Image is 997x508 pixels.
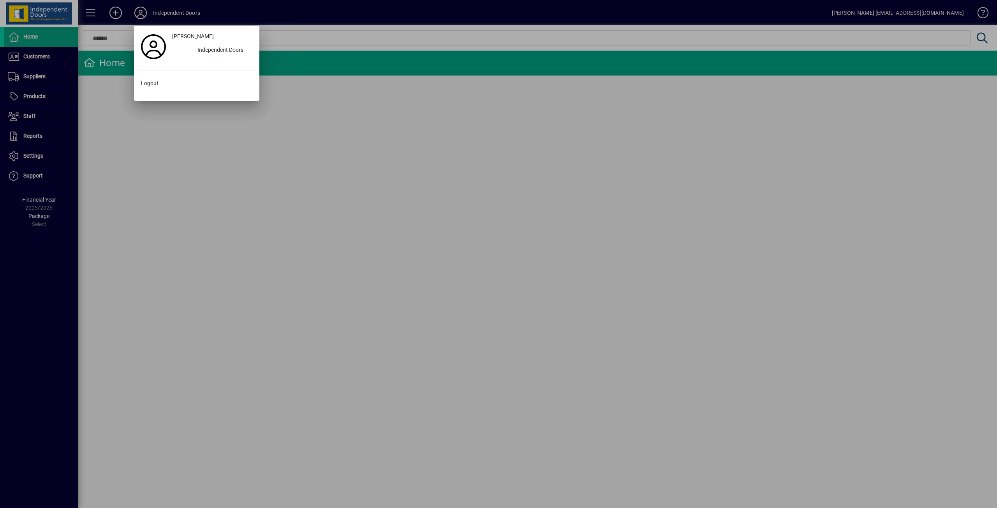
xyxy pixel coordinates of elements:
span: [PERSON_NAME] [172,32,214,40]
button: Independent Doors [169,44,255,58]
a: [PERSON_NAME] [169,30,255,44]
a: Profile [138,40,169,54]
div: Independent Doors [191,44,255,58]
span: Logout [141,79,159,88]
button: Logout [138,77,255,91]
